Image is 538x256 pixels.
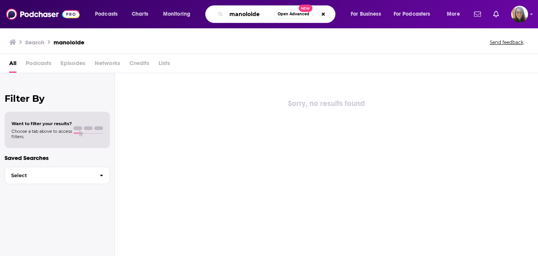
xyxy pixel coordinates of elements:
button: Send feedback [487,39,526,46]
span: For Business [351,9,381,20]
button: Select [5,167,110,184]
span: Monitoring [163,9,190,20]
span: Logged in as akolesnik [511,6,528,23]
span: Open Advanced [278,12,309,16]
button: Open AdvancedNew [274,10,313,19]
span: New [299,5,312,12]
span: Lists [159,57,170,73]
button: open menu [345,8,391,20]
button: open menu [389,8,442,20]
a: Charts [127,8,153,20]
div: Search podcasts, credits, & more... [213,5,343,23]
span: Select [5,173,93,178]
span: Charts [132,9,148,20]
h3: manoloide [54,39,84,46]
p: Saved Searches [5,154,110,161]
input: Search podcasts, credits, & more... [226,8,274,20]
a: Show notifications dropdown [471,8,484,21]
span: Choose a tab above to access filters. [11,129,72,139]
button: open menu [90,8,128,20]
span: For Podcasters [394,9,430,20]
button: Show profile menu [511,6,528,23]
span: Podcasts [95,9,118,20]
span: Episodes [61,57,85,73]
span: More [447,9,460,20]
h2: Filter By [5,93,110,104]
div: Sorry, no results found [115,98,538,110]
h3: Search [25,39,44,46]
img: Podchaser - Follow, Share and Rate Podcasts [6,7,80,21]
span: Credits [129,57,149,73]
span: Networks [95,57,120,73]
a: Show notifications dropdown [490,8,502,21]
span: Want to filter your results? [11,121,72,126]
img: User Profile [511,6,528,23]
span: Podcasts [26,57,51,73]
button: open menu [158,8,200,20]
button: open menu [442,8,469,20]
a: All [9,57,16,73]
